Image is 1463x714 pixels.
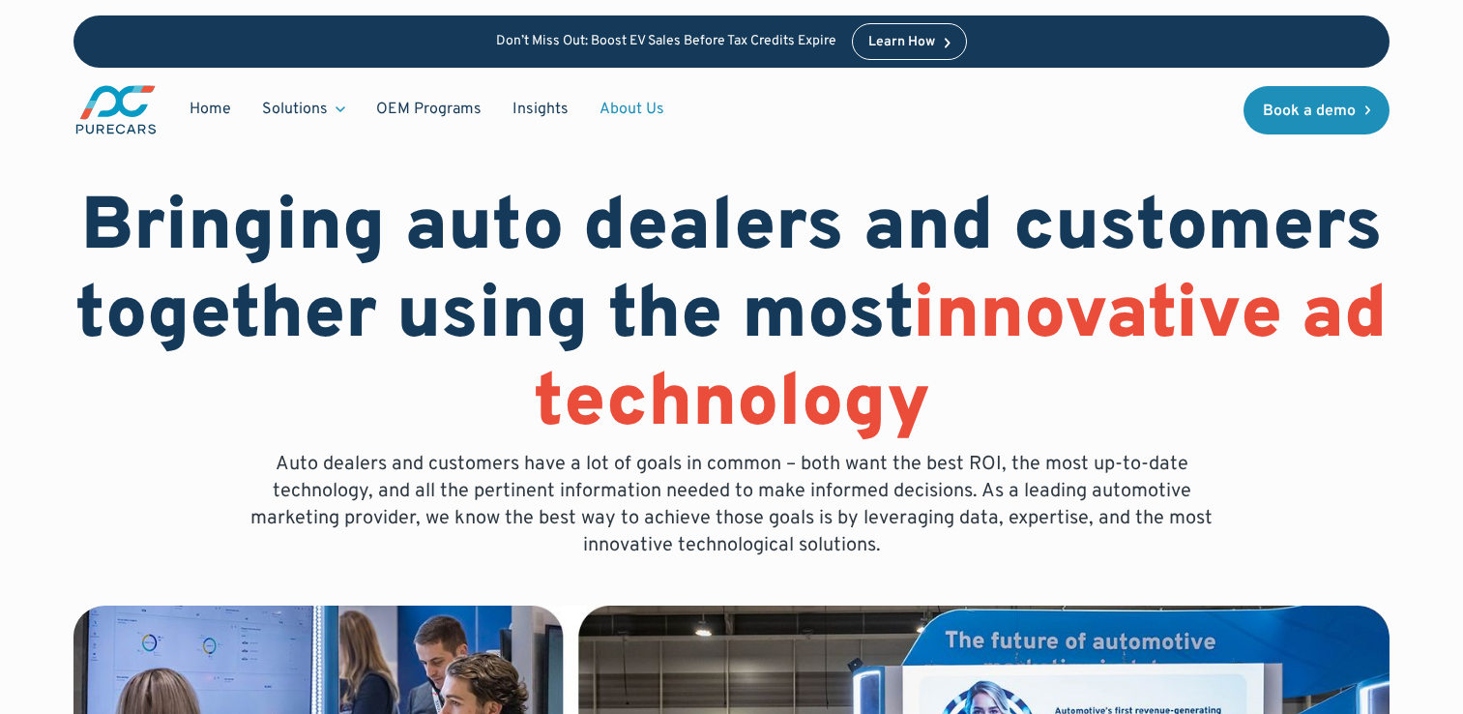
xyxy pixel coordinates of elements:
a: Insights [497,91,584,128]
a: OEM Programs [361,91,497,128]
a: Learn How [852,23,967,60]
p: Don’t Miss Out: Boost EV Sales Before Tax Credits Expire [496,34,836,50]
a: Book a demo [1244,86,1390,134]
a: About Us [584,91,680,128]
div: Solutions [262,99,328,120]
a: Home [174,91,247,128]
p: Auto dealers and customers have a lot of goals in common – both want the best ROI, the most up-to... [237,451,1227,559]
div: Solutions [247,91,361,128]
a: main [73,83,159,136]
div: Book a demo [1263,104,1356,119]
div: Learn How [868,36,935,49]
h1: Bringing auto dealers and customers together using the most [73,186,1390,451]
span: innovative ad technology [534,271,1389,452]
img: purecars logo [73,83,159,136]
